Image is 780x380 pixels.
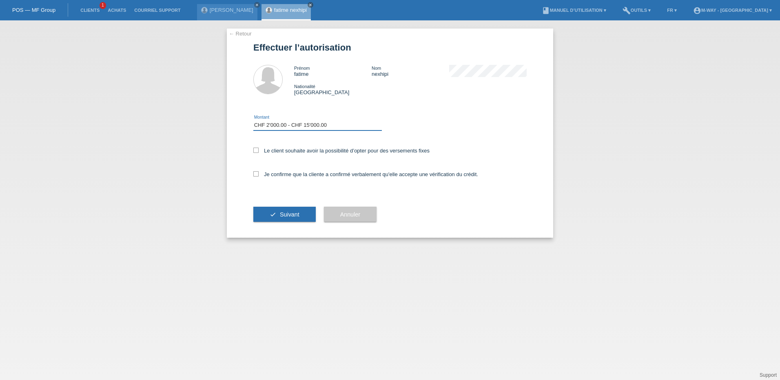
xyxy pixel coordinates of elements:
a: Achats [104,8,130,13]
span: Nom [372,66,381,71]
span: Annuler [340,211,360,218]
a: bookManuel d’utilisation ▾ [538,8,610,13]
a: buildOutils ▾ [618,8,655,13]
a: close [254,2,260,8]
div: fatime [294,65,372,77]
h1: Effectuer l’autorisation [253,42,527,53]
button: Annuler [324,207,377,222]
button: check Suivant [253,207,316,222]
a: POS — MF Group [12,7,55,13]
a: Courriel Support [130,8,184,13]
a: Support [760,372,777,378]
a: fatime nexhipi [274,7,307,13]
span: Prénom [294,66,310,71]
a: [PERSON_NAME] [210,7,253,13]
a: Clients [76,8,104,13]
i: check [270,211,276,218]
label: Le client souhaite avoir la possibilité d’opter pour des versements fixes [253,148,430,154]
label: Je confirme que la cliente a confirmé verbalement qu'elle accepte une vérification du crédit. [253,171,478,177]
span: 1 [100,2,106,9]
span: Nationalité [294,84,315,89]
i: book [542,7,550,15]
i: close [308,3,312,7]
div: [GEOGRAPHIC_DATA] [294,83,372,95]
a: ← Retour [229,31,252,37]
span: Suivant [280,211,299,218]
a: account_circlem-way - [GEOGRAPHIC_DATA] ▾ [689,8,776,13]
div: nexhipi [372,65,449,77]
i: close [255,3,259,7]
i: build [623,7,631,15]
a: FR ▾ [663,8,681,13]
a: close [308,2,313,8]
i: account_circle [693,7,701,15]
